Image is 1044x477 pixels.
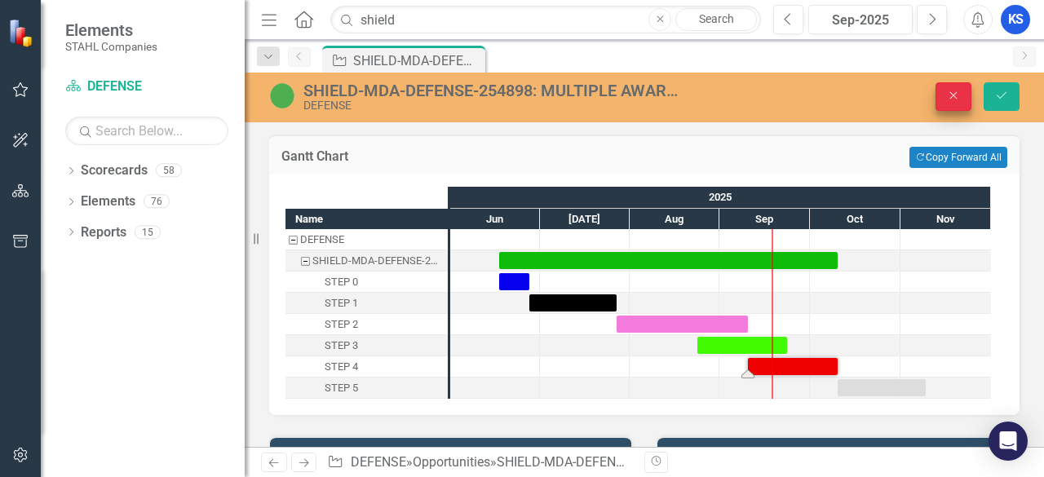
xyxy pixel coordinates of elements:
div: SHIELD-MDA-DEFENSE-254898: MULTIPLE AWARD SCALABLE HOMELAND INNOVATIVE ENTERPRISE LAYERED DEFENSE... [303,82,679,99]
div: 58 [156,164,182,178]
div: Task: Start date: 2025-07-27 End date: 2025-09-10 [285,314,448,335]
div: STEP 4 [285,356,448,378]
button: KS [1001,5,1030,34]
div: Task: Start date: 2025-09-10 End date: 2025-10-10 [748,358,838,375]
div: 15 [135,225,161,239]
div: 2025 [450,187,991,208]
a: DEFENSE [65,77,228,96]
div: STEP 3 [325,335,358,356]
div: STEP 4 [325,356,358,378]
div: Task: Start date: 2025-08-24 End date: 2025-09-23 [285,335,448,356]
div: DEFENSE [303,99,679,112]
div: Task: DEFENSE Start date: 2025-06-17 End date: 2025-06-18 [285,229,448,250]
div: STEP 2 [285,314,448,335]
div: SHIELD-MDA-DEFENSE-254898: MULTIPLE AWARD SCALABLE HOMELAND INNOVATIVE ENTERPRISE LAYERED DEFENSE... [312,250,443,272]
div: Task: Start date: 2025-08-24 End date: 2025-09-23 [697,337,787,354]
div: SHIELD-MDA-DEFENSE-254898: MULTIPLE AWARD SCALABLE HOMELAND INNOVATIVE ENTERPRISE LAYERED DEFENSE... [285,250,448,272]
div: Task: Start date: 2025-09-10 End date: 2025-10-10 [285,356,448,378]
a: DEFENSE [351,454,406,470]
a: Scorecards [81,161,148,180]
button: Copy Forward All [909,147,1007,168]
div: DEFENSE [285,229,448,250]
h3: Gantt Chart [281,149,575,164]
div: Task: Start date: 2025-10-10 End date: 2025-11-09 [285,378,448,399]
div: Task: Start date: 2025-06-17 End date: 2025-06-27 [285,272,448,293]
h3: AQ:Notes (POC: [PERSON_NAME])([URL][DOMAIN_NAME]) [671,446,1011,458]
div: Sep-2025 [814,11,907,30]
div: Jun [450,209,540,230]
div: STEP 5 [325,378,358,399]
input: Search ClearPoint... [330,6,761,34]
div: Task: Start date: 2025-06-17 End date: 2025-10-10 [285,250,448,272]
div: Jul [540,209,630,230]
a: Reports [81,223,126,242]
div: Open Intercom Messenger [989,422,1028,461]
div: Task: Start date: 2025-06-27 End date: 2025-07-27 [285,293,448,314]
div: STEP 1 [325,293,358,314]
div: STEP 2 [325,314,358,335]
a: Elements [81,192,135,211]
div: Sep [719,209,810,230]
div: SHIELD-MDA-DEFENSE-254898: MULTIPLE AWARD SCALABLE HOMELAND INNOVATIVE ENTERPRISE LAYERED DEFENSE... [353,51,481,71]
div: Oct [810,209,900,230]
input: Search Below... [65,117,228,145]
a: Opportunities [413,454,490,470]
div: STEP 0 [285,272,448,293]
div: Name [285,209,448,229]
a: Search [675,8,757,31]
div: DEFENSE [300,229,344,250]
div: Task: Start date: 2025-06-17 End date: 2025-10-10 [499,252,838,269]
small: STAHL Companies [65,40,157,53]
button: Sep-2025 [808,5,913,34]
div: Aug [630,209,719,230]
div: Task: Start date: 2025-07-27 End date: 2025-09-10 [617,316,748,333]
div: Task: Start date: 2025-06-17 End date: 2025-06-27 [499,273,529,290]
div: Task: Start date: 2025-10-10 End date: 2025-11-09 [838,379,926,396]
div: STEP 0 [325,272,358,293]
div: » » [327,453,632,472]
div: 76 [144,195,170,209]
div: STEP 3 [285,335,448,356]
h3: I:Socioeconomic Status (POC: [PERSON_NAME]) ([URL][DOMAIN_NAME]) [284,446,623,471]
div: STEP 5 [285,378,448,399]
div: Nov [900,209,991,230]
span: Elements [65,20,157,40]
div: Task: Start date: 2025-06-27 End date: 2025-07-27 [529,294,617,311]
div: STEP 1 [285,293,448,314]
img: Active [269,82,295,108]
img: ClearPoint Strategy [8,18,37,46]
